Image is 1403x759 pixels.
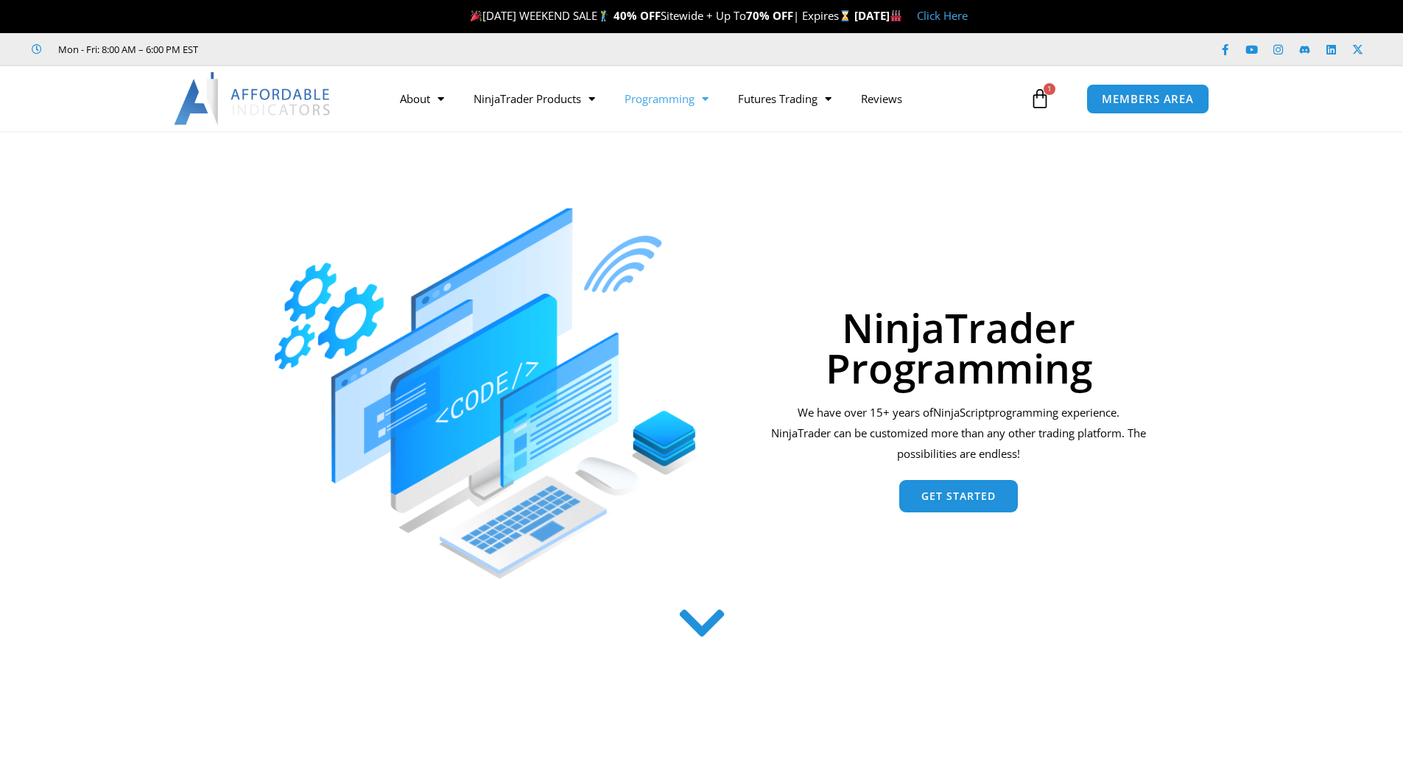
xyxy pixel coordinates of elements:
strong: 70% OFF [746,8,793,23]
span: programming experience. NinjaTrader can be customized more than any other trading platform. The p... [771,405,1146,461]
span: [DATE] WEEKEND SALE Sitewide + Up To | Expires [467,8,854,23]
div: We have over 15+ years of [767,403,1150,465]
span: Get Started [921,491,996,501]
span: 1 [1044,83,1055,95]
img: 🏭 [890,10,901,21]
a: Get Started [899,480,1018,512]
span: Mon - Fri: 8:00 AM – 6:00 PM EST [54,40,198,58]
span: NinjaScript [933,405,988,420]
img: programming 1 | Affordable Indicators – NinjaTrader [275,208,701,579]
a: NinjaTrader Products [459,82,610,116]
img: 🏌️‍♂️ [598,10,609,21]
img: ⌛ [840,10,851,21]
a: Futures Trading [723,82,846,116]
a: 1 [1008,77,1072,120]
a: Reviews [846,82,917,116]
iframe: Customer reviews powered by Trustpilot [219,42,440,57]
h1: NinjaTrader Programming [767,307,1150,388]
strong: [DATE] [854,8,902,23]
a: Click Here [917,8,968,23]
a: Programming [610,82,723,116]
nav: Menu [385,82,1026,116]
img: 🎉 [471,10,482,21]
img: LogoAI | Affordable Indicators – NinjaTrader [174,72,332,125]
span: MEMBERS AREA [1102,93,1194,105]
strong: 40% OFF [613,8,661,23]
a: MEMBERS AREA [1086,84,1209,114]
a: About [385,82,459,116]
